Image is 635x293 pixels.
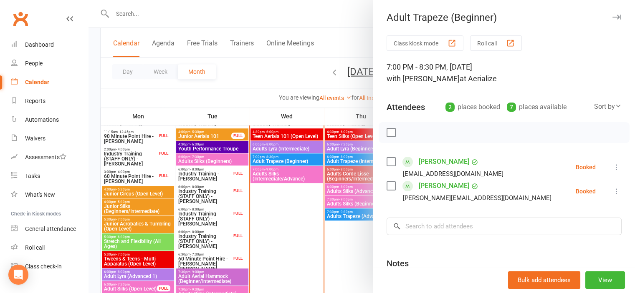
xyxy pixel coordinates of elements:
[25,263,62,270] div: Class check-in
[445,103,455,112] div: 2
[25,60,43,67] div: People
[25,135,46,142] div: Waivers
[387,35,463,51] button: Class kiosk mode
[507,103,516,112] div: 7
[507,101,567,113] div: places available
[11,167,88,185] a: Tasks
[585,271,625,289] button: View
[508,271,580,289] button: Bulk add attendees
[594,101,622,112] div: Sort by
[387,101,425,113] div: Attendees
[11,220,88,238] a: General attendance kiosk mode
[11,35,88,54] a: Dashboard
[25,244,45,251] div: Roll call
[403,168,503,179] div: [EMAIL_ADDRESS][DOMAIN_NAME]
[11,110,88,129] a: Automations
[25,225,76,232] div: General attendance
[8,265,28,285] div: Open Intercom Messenger
[25,173,40,179] div: Tasks
[25,154,66,160] div: Assessments
[387,218,622,235] input: Search to add attendees
[11,73,88,92] a: Calendar
[460,74,497,83] span: at Aerialize
[576,164,596,170] div: Booked
[419,155,469,168] a: [PERSON_NAME]
[25,191,55,198] div: What's New
[10,8,31,29] a: Clubworx
[11,185,88,204] a: What's New
[11,148,88,167] a: Assessments
[445,101,500,113] div: places booked
[11,257,88,276] a: Class kiosk mode
[419,179,469,193] a: [PERSON_NAME]
[403,193,552,203] div: [PERSON_NAME][EMAIL_ADDRESS][DOMAIN_NAME]
[25,79,49,85] div: Calendar
[25,116,59,123] div: Automations
[11,54,88,73] a: People
[373,12,635,23] div: Adult Trapeze (Beginner)
[11,238,88,257] a: Roll call
[576,188,596,194] div: Booked
[25,41,54,48] div: Dashboard
[387,74,460,83] span: with [PERSON_NAME]
[11,129,88,148] a: Waivers
[470,35,522,51] button: Roll call
[11,92,88,110] a: Reports
[25,98,46,104] div: Reports
[387,258,409,269] div: Notes
[387,61,622,85] div: 7:00 PM - 8:30 PM, [DATE]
